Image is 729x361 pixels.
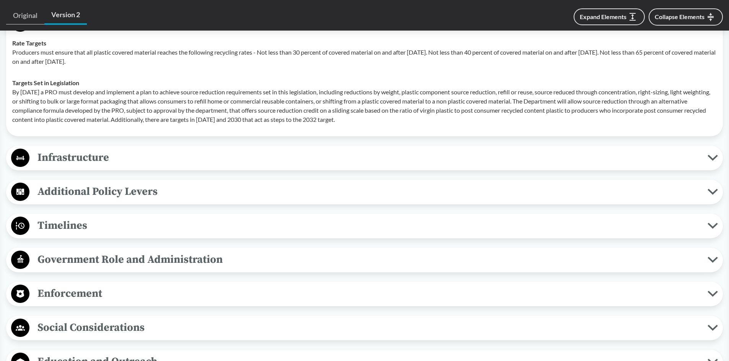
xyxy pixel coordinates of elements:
a: Version 2 [44,6,87,25]
button: Social Considerations [9,318,720,338]
button: Additional Policy Levers [9,182,720,202]
strong: Targets Set in Legislation [12,79,79,86]
span: Timelines [29,217,708,234]
a: Original [6,7,44,24]
button: Expand Elements [574,8,645,25]
span: Social Considerations [29,319,708,336]
button: Government Role and Administration [9,250,720,270]
span: Infrastructure [29,149,708,166]
button: Enforcement [9,284,720,304]
p: Producers must ensure that all plastic covered material reaches the following recycling rates - N... [12,48,717,66]
span: Government Role and Administration [29,251,708,268]
button: Collapse Elements [649,8,723,26]
strong: Rate Targets [12,39,46,47]
p: By [DATE] a PRO must develop and implement a plan to achieve source reduction requirements set in... [12,87,717,124]
span: Enforcement [29,285,708,302]
button: Infrastructure [9,148,720,168]
span: Additional Policy Levers [29,183,708,200]
button: Timelines [9,216,720,236]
